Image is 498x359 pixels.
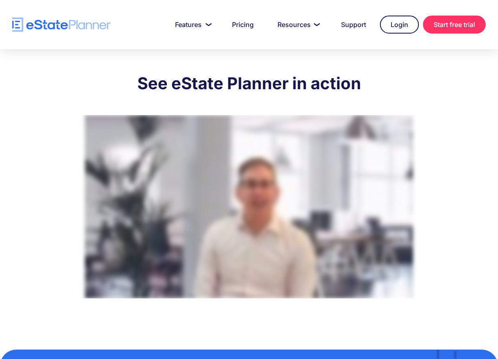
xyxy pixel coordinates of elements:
[331,16,376,33] a: Support
[222,16,264,33] a: Pricing
[423,16,486,34] a: Start free trial
[380,16,419,34] a: Login
[57,73,442,94] h2: See eState Planner in action
[268,16,327,33] a: Resources
[165,16,218,33] a: Features
[12,18,111,32] a: home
